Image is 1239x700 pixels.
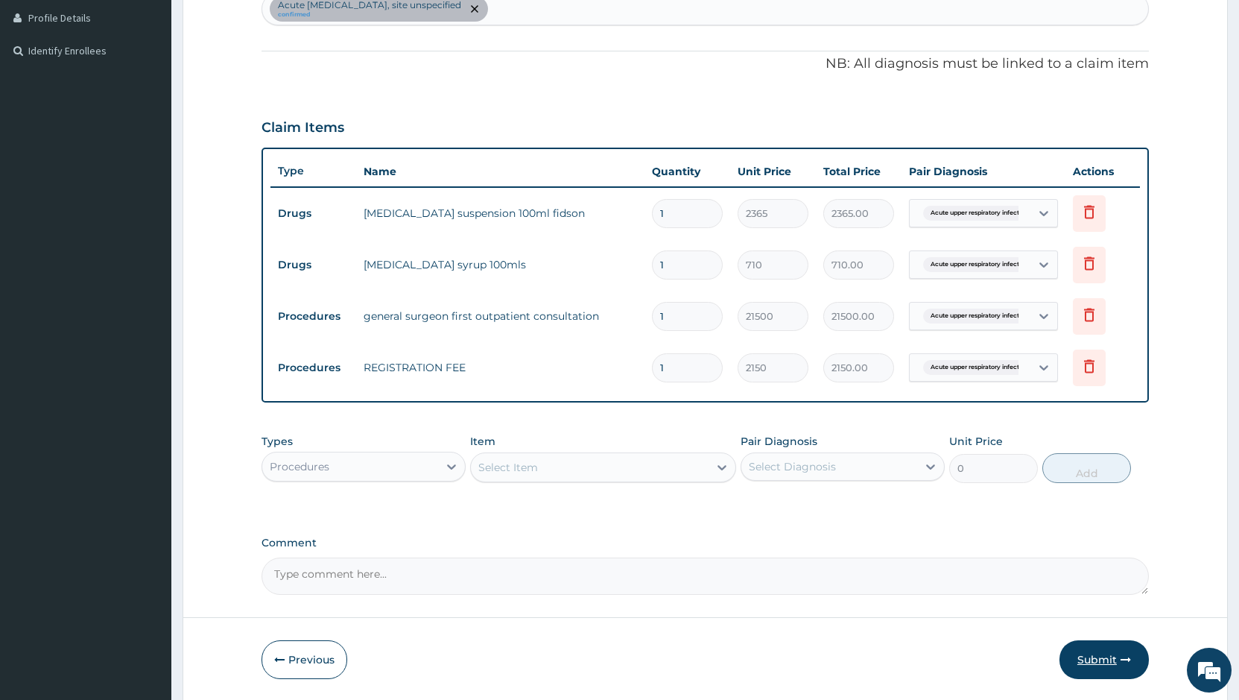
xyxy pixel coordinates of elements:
label: Comment [262,537,1149,549]
div: Select Diagnosis [749,459,836,474]
span: Acute upper respiratory infect... [923,309,1031,324]
div: Minimize live chat window [244,7,280,43]
th: Type [270,157,356,185]
textarea: Type your message and hit 'Enter' [7,407,284,459]
span: Acute upper respiratory infect... [923,360,1031,375]
button: Previous [262,640,347,679]
td: Procedures [270,354,356,382]
th: Name [356,157,644,186]
td: Drugs [270,200,356,227]
span: We're online! [86,188,206,338]
th: Actions [1065,157,1140,186]
small: confirmed [278,11,461,19]
span: Acute upper respiratory infect... [923,206,1031,221]
label: Unit Price [949,434,1003,449]
td: REGISTRATION FEE [356,353,644,382]
p: NB: All diagnosis must be linked to a claim item [262,54,1149,74]
img: d_794563401_company_1708531726252_794563401 [28,75,60,112]
label: Item [470,434,495,449]
label: Types [262,435,293,448]
button: Submit [1059,640,1149,679]
td: Drugs [270,251,356,279]
span: remove selection option [468,2,481,16]
div: Procedures [270,459,329,474]
button: Add [1042,453,1131,483]
div: Select Item [478,460,538,475]
td: general surgeon first outpatient consultation [356,301,644,331]
div: Chat with us now [77,83,250,103]
th: Total Price [816,157,901,186]
label: Pair Diagnosis [741,434,817,449]
h3: Claim Items [262,120,344,136]
td: Procedures [270,303,356,330]
th: Quantity [644,157,730,186]
td: [MEDICAL_DATA] suspension 100ml fidson [356,198,644,228]
td: [MEDICAL_DATA] syrup 100mls [356,250,644,280]
th: Unit Price [730,157,816,186]
span: Acute upper respiratory infect... [923,257,1031,272]
th: Pair Diagnosis [901,157,1065,186]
